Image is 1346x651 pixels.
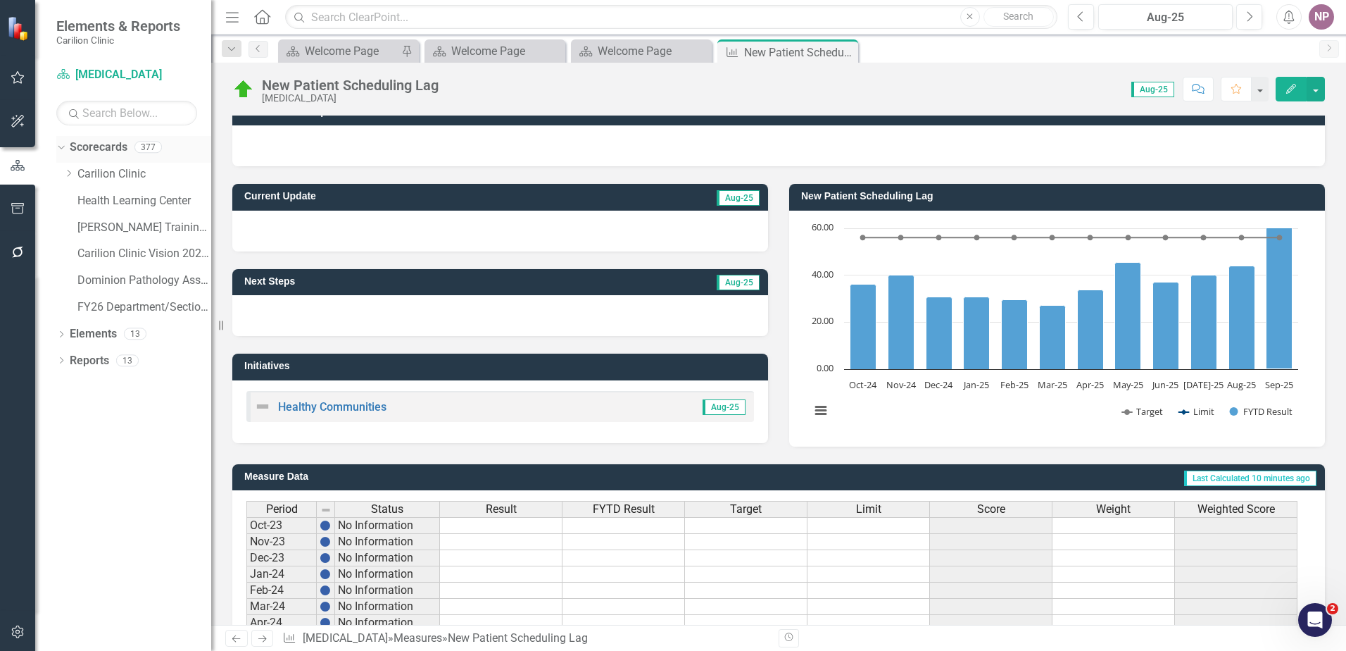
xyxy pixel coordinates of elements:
[124,328,146,340] div: 13
[394,631,442,645] a: Measures
[262,93,439,104] div: [MEDICAL_DATA]
[1003,11,1033,22] span: Search
[244,361,761,371] h3: Initiatives
[860,235,1283,240] g: Target, series 1 of 3. Line with 12 data points.
[320,536,331,547] img: BgCOk07PiH71IgAAAABJRU5ErkJggg==
[244,471,592,482] h3: Measure Data
[254,398,271,415] img: Not Defined
[1191,275,1217,369] path: Jul-25, 40.2. FYTD Result.
[77,246,211,262] a: Carilion Clinic Vision 2025 (Full Version)
[1229,266,1255,369] path: Aug-25, 44. FYTD Result.
[428,42,562,60] a: Welcome Page
[77,166,211,182] a: Carilion Clinic
[983,7,1054,27] button: Search
[1131,82,1174,97] span: Aug-25
[282,42,398,60] a: Welcome Page
[1277,235,1283,240] path: Sep-25, 56. Target.
[134,142,162,154] div: 377
[7,16,32,41] img: ClearPoint Strategy
[1227,378,1256,391] text: Aug-25
[335,615,440,631] td: No Information
[335,534,440,550] td: No Information
[56,18,180,35] span: Elements & Reports
[77,220,211,236] a: [PERSON_NAME] Training Scorecard 8/23
[244,191,564,201] h3: Current Update
[1163,235,1169,240] path: Jun-25, 56. Target.
[850,284,876,369] path: Oct-24, 36.2. FYTD Result.
[1012,235,1017,240] path: Feb-25, 56. Target.
[320,585,331,596] img: BgCOk07PiH71IgAAAABJRU5ErkJggg==
[266,503,298,516] span: Period
[1076,378,1104,391] text: Apr-25
[335,566,440,583] td: No Information
[262,77,439,93] div: New Patient Scheduling Lag
[1265,378,1293,391] text: Sep-25
[1183,378,1224,391] text: [DATE]-25
[320,617,331,628] img: BgCOk07PiH71IgAAAABJRU5ErkJggg==
[812,268,834,280] text: 40.00
[1266,188,1292,368] path: Sep-25, 77. FYTD Result.
[812,314,834,327] text: 20.00
[1153,282,1179,369] path: Jun-25, 37.2. FYTD Result.
[1327,603,1338,614] span: 2
[335,550,440,566] td: No Information
[77,193,211,209] a: Health Learning Center
[1088,235,1093,240] path: Apr-25, 56. Target.
[977,503,1005,516] span: Score
[1103,9,1228,26] div: Aug-25
[598,42,708,60] div: Welcome Page
[244,276,520,287] h3: Next Steps
[926,297,952,369] path: Dec-24, 30.8. FYTD Result.
[856,503,881,516] span: Limit
[803,221,1311,433] div: Chart. Highcharts interactive chart.
[803,221,1305,433] svg: Interactive chart
[1298,603,1332,637] iframe: Intercom live chat
[116,354,139,366] div: 13
[717,275,760,290] span: Aug-25
[448,631,588,645] div: New Patient Scheduling Lag
[1113,378,1143,391] text: May-25
[70,139,127,156] a: Scorecards
[1078,290,1104,369] path: Apr-25, 33.9. FYTD Result.
[320,504,332,516] img: 8DAGhfEEPCf229AAAAAElFTkSuQmCC
[1309,4,1334,30] button: NP
[282,631,768,647] div: » »
[812,221,834,233] text: 60.00
[801,191,1318,201] h3: New Patient Scheduling Lag
[486,503,517,516] span: Result
[305,42,398,60] div: Welcome Page
[850,188,1292,369] g: FYTD Result, series 3 of 3. Bar series with 12 bars.
[246,550,317,566] td: Dec-23
[1184,471,1316,486] span: Last Calculated 10 minutes ago
[320,601,331,612] img: BgCOk07PiH71IgAAAABJRU5ErkJggg==
[371,503,403,516] span: Status
[1002,299,1028,369] path: Feb-25, 29.7. FYTD Result.
[320,552,331,564] img: BgCOk07PiH71IgAAAABJRU5ErkJggg==
[246,583,317,599] td: Feb-24
[335,583,440,599] td: No Information
[817,361,834,374] text: 0.00
[56,35,180,46] small: Carilion Clinic
[1201,235,1207,240] path: Jul-25, 56. Target.
[1230,405,1293,418] button: Show FYTD Result
[898,235,904,240] path: Nov-24, 56. Target.
[730,503,762,516] span: Target
[70,353,109,369] a: Reports
[56,101,197,125] input: Search Below...
[335,599,440,615] td: No Information
[1197,503,1275,516] span: Weighted Score
[56,67,197,83] a: [MEDICAL_DATA]
[246,615,317,631] td: Apr-24
[574,42,708,60] a: Welcome Page
[303,631,388,645] a: [MEDICAL_DATA]
[703,399,746,415] span: Aug-25
[974,235,980,240] path: Jan-25, 56. Target.
[77,273,211,289] a: Dominion Pathology Associates
[1126,235,1131,240] path: May-25, 56. Target.
[1179,405,1214,418] button: Show Limit
[451,42,562,60] div: Welcome Page
[246,517,317,534] td: Oct-23
[1050,235,1055,240] path: Mar-25, 56. Target.
[320,569,331,580] img: BgCOk07PiH71IgAAAABJRU5ErkJggg==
